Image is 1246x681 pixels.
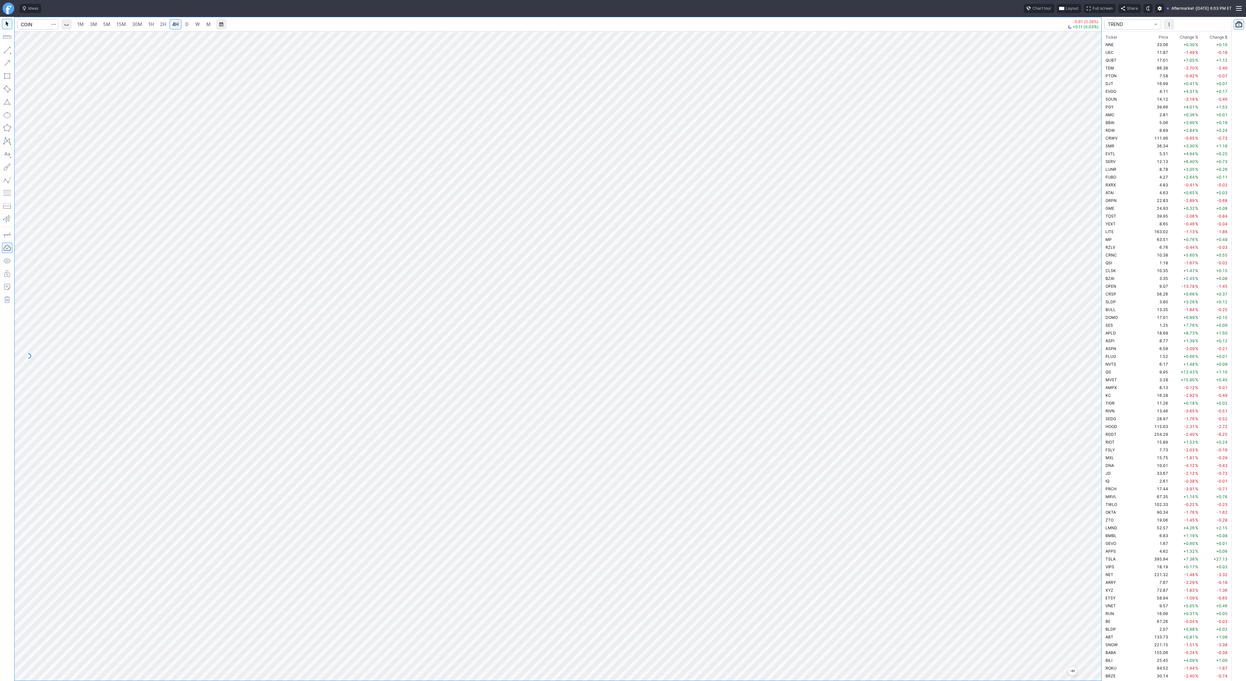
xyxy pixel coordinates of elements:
[1217,385,1228,390] span: -0.01
[1183,81,1195,86] span: +0.41
[1106,151,1115,156] span: EVTL
[1195,198,1198,203] span: %
[1106,58,1117,63] span: QUBT
[1145,103,1169,111] td: 39.66
[1183,331,1195,335] span: +8.73
[1084,4,1116,13] button: Full screen
[61,19,72,30] button: Interval
[1184,307,1195,312] span: -1.84
[1106,362,1116,367] span: NVTS
[1195,377,1198,382] span: %
[1145,290,1169,298] td: 56.26
[1073,25,1099,29] span: +0.11 (0.03%)
[2,230,12,240] button: Drawing mode: Single
[1183,190,1195,195] span: +0.65
[1195,354,1198,359] span: %
[2,123,12,133] button: Polygon
[1183,175,1195,180] span: +2.64
[2,45,12,55] button: Line
[19,4,41,13] button: Ideas
[1217,245,1228,250] span: -0.03
[1145,251,1169,259] td: 10.38
[1145,384,1169,391] td: 8.13
[1068,666,1077,675] button: Jump to the most recent bar
[160,21,166,27] span: 2H
[114,19,129,30] a: 15M
[1195,190,1198,195] span: %
[1106,42,1114,47] span: NNE
[1195,385,1198,390] span: %
[1106,260,1112,265] span: QSI
[1106,128,1115,133] span: RDW
[182,19,192,30] a: D
[1195,151,1198,156] span: %
[206,21,211,27] span: M
[1145,259,1169,267] td: 1.18
[2,201,12,211] button: Position
[1196,5,1232,12] span: [DATE] 6:03 PM ET
[1145,204,1169,212] td: 24.93
[1195,58,1198,63] span: %
[1195,112,1198,117] span: %
[1106,370,1111,374] span: QS
[1217,66,1228,70] span: -2.40
[2,295,12,305] button: Remove all autosaved drawings
[1195,89,1198,94] span: %
[2,136,12,146] button: XABCD
[1145,228,1169,235] td: 163.02
[1106,245,1115,250] span: RZLV
[1183,128,1195,133] span: +2.84
[1210,34,1228,41] span: Change $
[1184,346,1195,351] span: -3.09
[2,256,12,266] button: Hide drawings
[1184,97,1195,102] span: -3.16
[1145,313,1169,321] td: 17.01
[1183,315,1195,320] span: +0.89
[1145,360,1169,368] td: 6.17
[1106,237,1112,242] span: MP
[1184,221,1195,226] span: -0.46
[1217,73,1228,78] span: -0.07
[1145,111,1169,119] td: 2.81
[1145,352,1169,360] td: 1.52
[1216,206,1228,211] span: +0.08
[1216,253,1228,258] span: +0.55
[169,19,181,30] a: 4H
[1183,253,1195,258] span: +5.60
[1145,189,1169,196] td: 4.63
[2,84,12,94] button: Rotated rectangle
[1195,338,1198,343] span: %
[2,282,12,292] button: Add note
[1217,284,1228,289] span: -1.45
[1145,235,1169,243] td: 63.51
[1183,89,1195,94] span: +4.31
[1217,136,1228,141] span: -0.73
[1195,221,1198,226] span: %
[1106,268,1116,273] span: CLSK
[1106,346,1116,351] span: ASPN
[1057,4,1081,13] button: Layout
[17,19,59,30] input: Search
[1106,97,1117,102] span: SOUN
[1106,120,1114,125] span: BBAI
[1145,158,1169,165] td: 12.13
[148,21,154,27] span: 1H
[1216,190,1228,195] span: +0.03
[1195,73,1198,78] span: %
[1184,245,1195,250] span: -0.44
[1183,292,1195,296] span: +0.66
[1155,4,1164,13] button: Settings
[1106,354,1116,359] span: PLUG
[1216,151,1228,156] span: +0.25
[203,19,214,30] a: M
[1106,105,1114,109] span: PGY
[1145,306,1169,313] td: 13.35
[1216,362,1228,367] span: +0.09
[2,58,12,68] button: Arrow
[1183,299,1195,304] span: +3.26
[77,21,84,27] span: 1M
[2,71,12,81] button: Rectangle
[1181,377,1195,382] span: +15.90
[1145,165,1169,173] td: 8.78
[1184,214,1195,219] span: -2.06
